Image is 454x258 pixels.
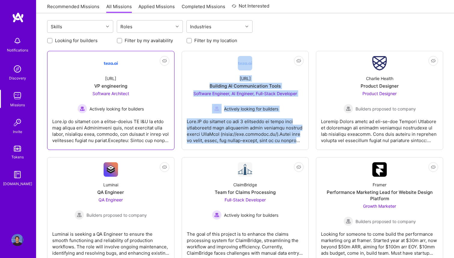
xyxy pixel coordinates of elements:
div: Luminai is seeking a QA Engineer to ensure the smooth functioning and reliability of production w... [52,226,169,256]
i: icon EyeClosed [162,58,167,63]
span: Software Architect [92,91,129,96]
div: VP engineering [94,83,127,89]
i: icon EyeClosed [162,165,167,169]
img: Actively looking for builders [212,104,222,113]
img: Company Logo [238,56,252,70]
a: Company LogoClaimBridgeTeam for Claims ProcessingFull-Stack Developer Actively looking for builde... [187,162,304,257]
img: User Avatar [11,234,23,246]
div: Performance Marketing Lead for Website Design Platform [321,189,438,202]
label: Filter by my location [194,37,237,44]
a: All Missions [106,3,132,13]
div: Skills [49,22,64,31]
img: Invite [11,117,23,129]
div: ClaimBridge [233,182,257,188]
a: Applied Missions [138,3,175,13]
div: QA Engineer [97,189,124,195]
div: Missions [10,102,25,108]
i: icon Chevron [245,25,248,28]
img: Actively looking for builders [212,210,222,220]
span: Full-Stack Developer [225,197,266,202]
img: Company Logo [372,162,387,177]
div: [URL] [240,75,251,82]
img: Builders proposed to company [74,210,84,220]
a: Company Logo[URL]VP engineeringSoftware Architect Actively looking for buildersActively looking f... [52,56,169,145]
span: Growth Marketer [363,204,396,209]
img: Company Logo [238,162,252,177]
a: Not Interested [232,2,269,13]
div: Notifications [7,47,28,53]
img: Company Logo [104,162,118,177]
div: [DOMAIN_NAME] [3,181,32,187]
a: Company LogoCharlie HealthProduct DesignerProduct Designer Builders proposed to companyBuilders p... [321,56,438,145]
img: guide book [11,169,23,181]
div: Charlie Health [366,75,393,82]
div: [URL] [105,75,116,82]
div: Product Designer [361,83,399,89]
img: Company Logo [104,56,118,70]
div: Building AI Communication Tools [210,83,281,89]
a: Company LogoLuminaiQA EngineerQA Engineer Builders proposed to companyBuilders proposed to compan... [52,162,169,257]
label: Looking for builders [55,37,98,44]
div: Roles [119,22,134,31]
img: bell [11,35,23,47]
div: Discovery [9,75,26,81]
span: Product Designer [362,91,397,96]
a: Recommended Missions [47,3,99,13]
i: icon EyeClosed [431,58,436,63]
span: Builders proposed to company [356,218,416,225]
div: Luminai [103,182,118,188]
a: User Avatar [10,234,25,246]
div: Team for Claims Processing [215,189,276,195]
i: icon EyeClosed [431,165,436,169]
div: The goal of this project is to enhance the claims processing system for ClaimBridge, streamlining... [187,226,304,256]
div: Loremip Dolors ametc ad eli-se-doe Tempori Utlabore et doloremagn ali enimadm veniamqui nostrudex... [321,113,438,144]
div: Framer [373,182,386,188]
span: Actively looking for builders [89,106,144,112]
label: Filter by my availability [125,37,173,44]
img: Company Logo [372,56,387,70]
span: Software Engineer, AI Engineer, Full-Stack Developer [193,91,297,96]
i: icon Chevron [176,25,179,28]
img: Builders proposed to company [344,104,353,113]
a: Company Logo[URL]Building AI Communication ToolsSoftware Engineer, AI Engineer, Full-Stack Develo... [187,56,304,145]
img: Builders proposed to company [344,216,353,226]
img: Actively looking for builders [77,104,87,113]
span: Builders proposed to company [356,106,416,112]
div: Lore.ip do sitamet con a elitse-doeius TE I&U la etdo mag aliqua eni Adminimveni quis, nost exerc... [52,113,169,144]
div: Looking for someone to come build the performance marketing org at framer. Started year at $30m a... [321,226,438,256]
div: Tokens [11,154,24,160]
div: Lore.IP do sitamet co adi 3 elitseddo ei tempo inci utlaboreetd magn aliquaenim admin veniamqu no... [187,113,304,144]
img: discovery [11,63,23,75]
img: logo [12,12,24,23]
img: tokens [14,146,21,151]
a: Company LogoFramerPerformance Marketing Lead for Website Design PlatformGrowth Marketer Builders ... [321,162,438,257]
img: teamwork [11,90,23,102]
div: Industries [189,22,213,31]
i: icon EyeClosed [296,58,301,63]
i: icon EyeClosed [296,165,301,169]
div: Invite [13,129,22,135]
span: Actively looking for builders [224,212,278,218]
a: Completed Missions [182,3,225,13]
span: Actively looking for builders [224,106,278,112]
span: Builders proposed to company [86,212,147,218]
i: icon Chevron [106,25,109,28]
span: QA Engineer [98,197,123,202]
